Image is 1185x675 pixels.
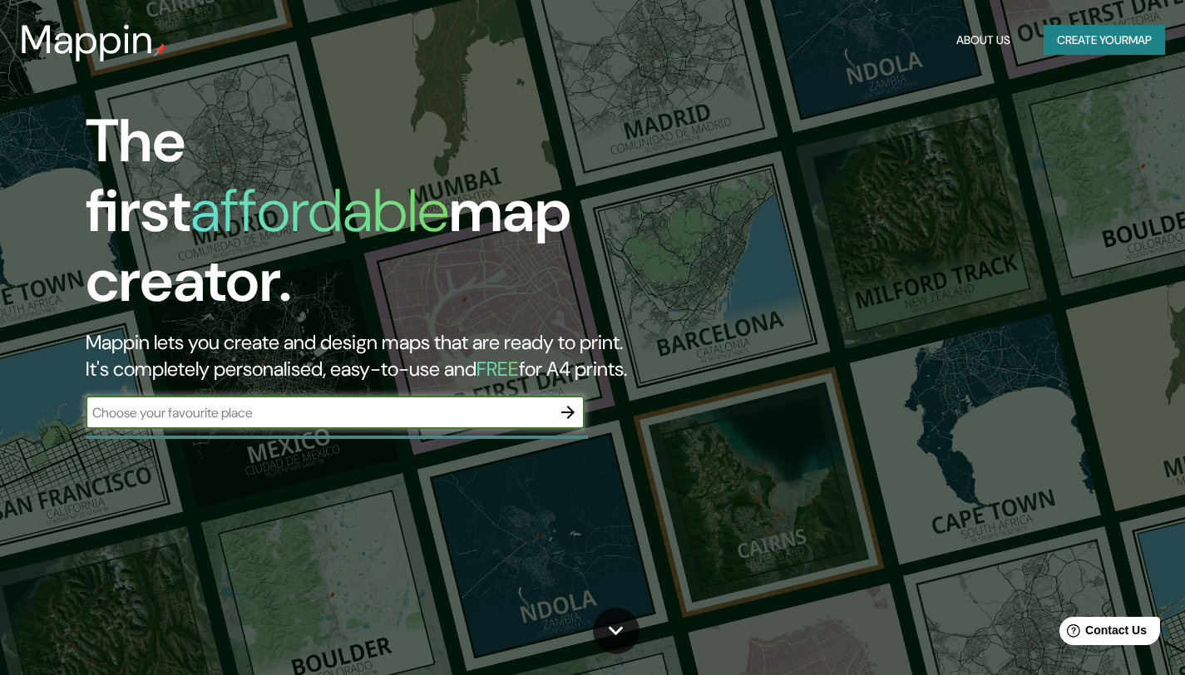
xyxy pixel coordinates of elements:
button: About Us [950,25,1017,56]
h3: Mappin [20,17,154,63]
img: mappin-pin [154,43,167,57]
input: Choose your favourite place [86,403,551,422]
h1: affordable [190,172,449,249]
h1: The first map creator. [86,106,679,329]
iframe: Help widget launcher [1037,610,1167,657]
h5: FREE [476,356,519,382]
h2: Mappin lets you create and design maps that are ready to print. It's completely personalised, eas... [86,329,679,382]
button: Create yourmap [1044,25,1165,56]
